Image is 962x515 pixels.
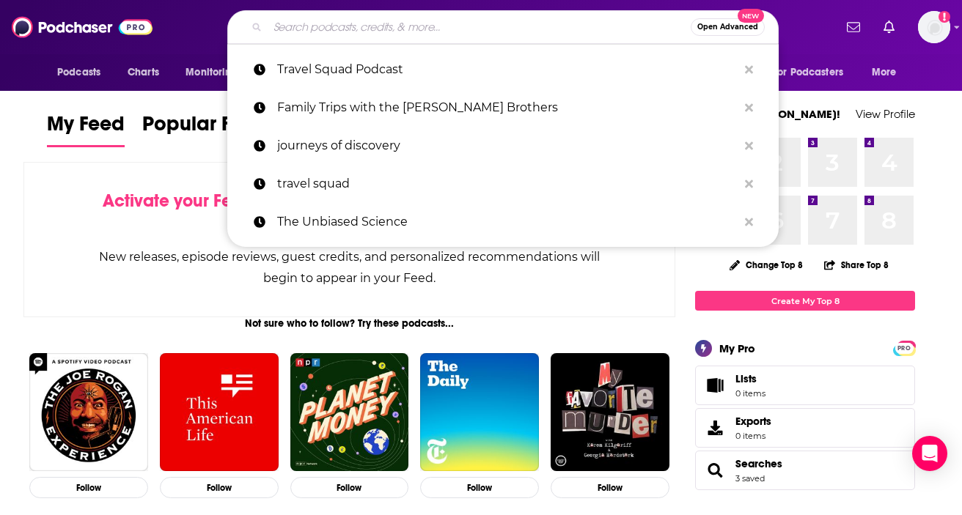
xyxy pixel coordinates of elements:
span: Exports [700,418,730,438]
span: Activate your Feed [103,190,253,212]
div: Search podcasts, credits, & more... [227,10,779,44]
img: My Favorite Murder with Karen Kilgariff and Georgia Hardstark [551,353,669,472]
img: Planet Money [290,353,409,472]
a: The Unbiased Science [227,203,779,241]
span: Lists [735,372,765,385]
span: Monitoring [186,62,238,83]
a: Charts [118,59,168,86]
div: Open Intercom Messenger [912,436,947,471]
button: Show profile menu [918,11,950,43]
p: journeys of discovery [277,127,738,165]
img: The Joe Rogan Experience [29,353,148,472]
a: My Feed [47,111,125,147]
p: The Unbiased Science [277,203,738,241]
button: open menu [763,59,864,86]
button: Follow [290,477,409,498]
div: My Pro [719,341,755,355]
span: New [738,9,764,23]
a: Searches [700,460,730,481]
span: Podcasts [57,62,100,83]
a: 3 saved [735,473,765,483]
button: Follow [29,477,148,498]
button: Follow [160,477,279,498]
a: Show notifications dropdown [841,15,866,40]
span: Exports [735,415,771,428]
span: Searches [695,451,915,490]
span: Lists [700,375,730,396]
button: Share Top 8 [823,251,889,279]
img: Podchaser - Follow, Share and Rate Podcasts [12,13,153,41]
svg: Add a profile image [939,11,950,23]
span: Popular Feed [142,111,267,145]
a: Show notifications dropdown [878,15,900,40]
span: More [872,62,897,83]
span: Charts [128,62,159,83]
p: Travel Squad Podcast [277,51,738,89]
button: Follow [551,477,669,498]
p: Family Trips with the Meyers Brothers [277,89,738,127]
a: PRO [895,342,913,353]
a: Family Trips with the [PERSON_NAME] Brothers [227,89,779,127]
a: View Profile [856,107,915,121]
span: For Podcasters [773,62,843,83]
span: 0 items [735,388,765,399]
input: Search podcasts, credits, & more... [268,15,691,39]
a: Create My Top 8 [695,291,915,311]
span: Logged in as mgalandak [918,11,950,43]
img: This American Life [160,353,279,472]
button: open menu [47,59,120,86]
button: open menu [862,59,915,86]
button: Change Top 8 [721,256,812,274]
img: User Profile [918,11,950,43]
a: journeys of discovery [227,127,779,165]
a: travel squad [227,165,779,203]
div: New releases, episode reviews, guest credits, and personalized recommendations will begin to appe... [98,246,601,289]
span: My Feed [47,111,125,145]
p: travel squad [277,165,738,203]
a: Travel Squad Podcast [227,51,779,89]
button: Open AdvancedNew [691,18,765,36]
button: Follow [420,477,539,498]
div: Not sure who to follow? Try these podcasts... [23,317,675,330]
span: 0 items [735,431,771,441]
span: PRO [895,343,913,354]
a: Searches [735,457,782,470]
img: The Daily [420,353,539,472]
a: Popular Feed [142,111,267,147]
a: Exports [695,408,915,448]
button: open menu [175,59,257,86]
span: Lists [735,372,757,385]
span: Open Advanced [697,23,758,31]
div: by following Podcasts, Creators, Lists, and other Users! [98,190,601,233]
a: Lists [695,366,915,405]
